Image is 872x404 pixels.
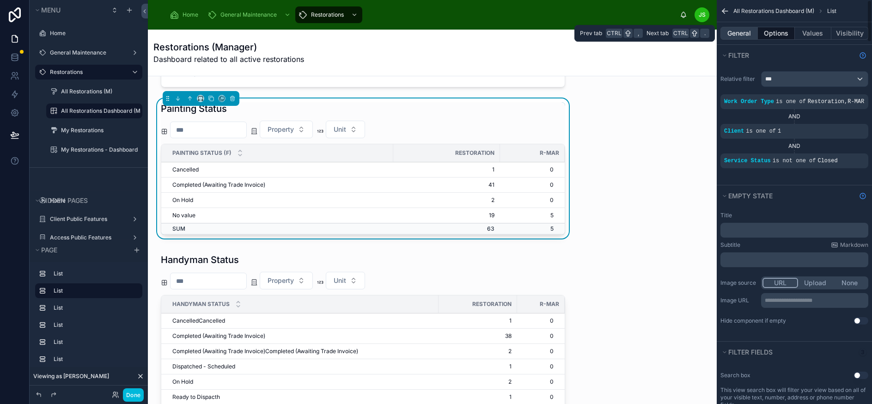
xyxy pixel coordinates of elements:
[746,128,776,135] span: is one of
[260,121,313,138] button: Select Button
[778,128,781,135] span: 1
[334,125,346,134] span: Unit
[50,234,124,241] label: Access Public Features
[699,11,706,18] span: JS
[500,208,565,223] td: 5
[50,197,137,204] label: Home
[728,192,773,200] span: Empty state
[720,49,855,62] button: Filter
[720,346,855,359] button: Filter fields
[161,208,393,223] td: No value
[720,142,868,150] div: AND
[831,241,868,249] a: Markdown
[326,121,365,138] button: Select Button
[268,125,294,134] span: Property
[61,146,138,153] label: My Restorations - Dashboard
[172,300,230,308] span: Handyman Status
[54,270,135,277] label: List
[720,223,868,238] div: scrollable content
[161,223,393,234] td: SUM
[61,107,140,115] a: All Restorations Dashboard (M)
[50,49,124,56] label: General Maintenance
[41,246,57,254] span: Page
[183,11,198,18] span: Home
[798,278,833,288] button: Upload
[205,6,295,23] a: General Maintenance
[827,7,836,15] span: List
[733,7,814,15] span: All Restorations Dashboard (M)
[123,388,144,402] button: Done
[724,98,774,105] span: Work Order Type
[646,30,669,37] span: Next tab
[500,193,565,208] td: 0
[776,98,806,105] span: is one of
[720,241,740,249] label: Subtitle
[393,193,500,208] td: 2
[580,30,602,37] span: Prev tab
[311,11,344,18] span: Restorations
[393,162,500,178] td: 1
[54,338,135,346] label: List
[33,244,128,257] button: Page
[720,75,757,83] label: Relative filter
[54,355,135,363] label: List
[153,41,304,54] h1: Restorations (Manager)
[720,252,868,267] div: scrollable content
[33,373,109,380] span: Viewing as [PERSON_NAME]
[30,262,148,376] div: scrollable content
[161,162,393,178] td: Cancelled
[724,128,744,135] span: Client
[500,223,565,234] td: 5
[720,27,758,40] button: General
[720,317,786,324] div: Hide component if empty
[762,278,798,288] button: URL
[844,98,848,105] span: ,
[634,30,642,37] span: ,
[50,30,137,37] label: Home
[720,113,868,120] div: AND
[795,27,832,40] button: Values
[720,190,855,202] button: Empty state
[672,29,689,38] span: Ctrl
[455,149,494,157] span: Restoration
[701,30,708,37] span: .
[50,215,124,223] label: Client Public Features
[859,52,866,59] svg: Show help information
[472,300,512,308] span: Restoration
[859,192,866,200] svg: Show help information
[758,27,795,40] button: Options
[41,6,61,14] span: Menu
[153,54,304,65] span: Dashboard related to all active restorations
[61,127,137,134] label: My Restorations
[832,278,867,288] button: None
[393,208,500,223] td: 19
[50,68,124,76] label: Restorations
[720,212,732,219] label: Title
[500,162,565,178] td: 0
[161,178,393,193] td: Completed (Awaiting Trade Invoice)
[761,293,868,308] div: scrollable content
[724,158,771,164] span: Service Status
[393,178,500,193] td: 41
[393,223,500,234] td: 63
[61,88,137,95] label: All Restorations (M)
[540,149,559,157] span: R-MAR
[831,27,868,40] button: Visibility
[54,321,135,329] label: List
[295,6,362,23] a: Restorations
[840,241,868,249] span: Markdown
[161,193,393,208] td: On Hold
[773,158,816,164] span: is not one of
[720,372,750,379] label: Search box
[728,348,773,356] span: Filter fields
[163,5,680,25] div: scrollable content
[167,6,205,23] a: Home
[540,300,559,308] span: R-MAR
